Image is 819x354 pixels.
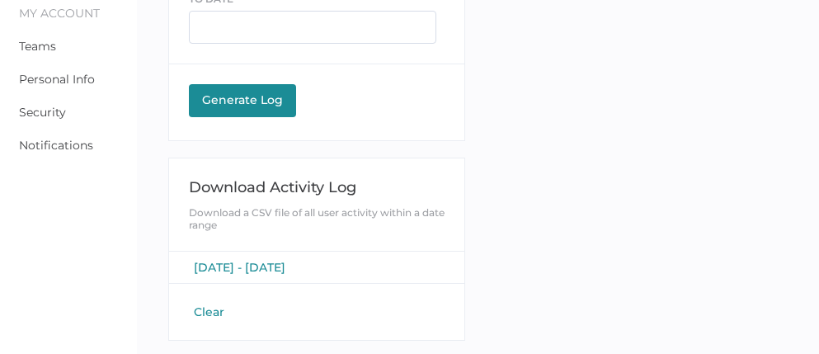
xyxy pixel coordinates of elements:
a: Security [19,105,66,120]
span: [DATE] - [DATE] [194,260,285,275]
div: Download Activity Log [189,178,445,196]
button: Clear [189,304,229,320]
div: Download a CSV file of all user activity within a date range [189,206,445,231]
a: Personal Info [19,72,95,87]
button: Generate Log [189,84,296,117]
a: Teams [19,39,56,54]
a: Notifications [19,138,93,153]
div: Generate Log [197,92,288,107]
